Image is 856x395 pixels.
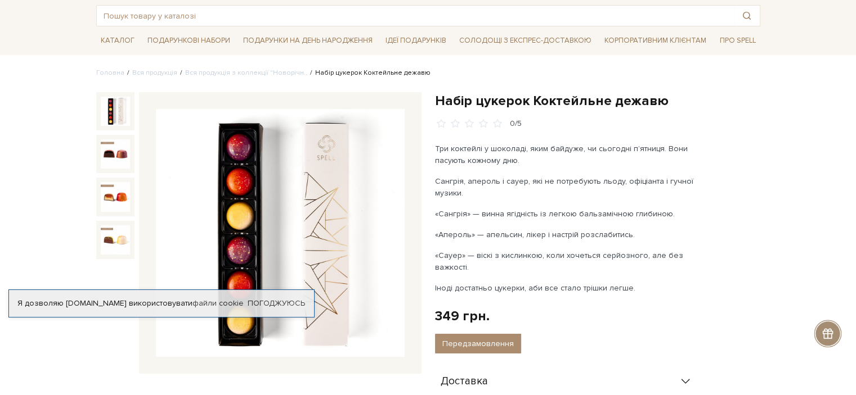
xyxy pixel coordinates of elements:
button: Передзамовлення [435,334,521,353]
button: Пошук товару у каталозі [734,6,760,26]
img: Набір цукерок Коктейльне дежавю [156,109,405,357]
a: Про Spell [715,32,760,49]
a: Вся продукція з коллекції "Новорічн.. [185,69,307,77]
p: «Сангрія» — винна ягідність із легкою бальзамічною глибиною. [435,208,699,220]
input: Пошук товару у каталозі [97,6,734,26]
p: «Апероль» — апельсин, лікер і настрій розслабитись. [435,229,699,240]
p: Сангрія, апероль і сауер, які не потребують льоду, офіціанта і гучної музики. [435,175,699,199]
img: Набір цукерок Коктейльне дежавю [101,139,130,169]
p: Іноді достатньо цукерки, аби все стало трішки легше. [435,282,699,294]
li: Набір цукерок Коктейльне дежавю [307,68,431,78]
a: Подарункові набори [143,32,235,49]
a: Ідеї подарунків [381,32,451,49]
a: Корпоративним клієнтам [600,32,711,49]
img: Набір цукерок Коктейльне дежавю [101,182,130,211]
img: Набір цукерок Коктейльне дежавю [101,97,130,126]
a: Погоджуюсь [248,298,305,308]
a: Головна [96,69,124,77]
a: Вся продукція [132,69,177,77]
div: 349 грн. [435,307,490,325]
span: Доставка [441,376,488,387]
a: файли cookie [192,298,244,308]
div: 0/5 [510,119,522,129]
p: «Сауер» — віскі з кислинкою, коли хочеться серйозного, але без важкості. [435,249,699,273]
h1: Набір цукерок Коктейльне дежавю [435,92,760,110]
a: Подарунки на День народження [239,32,377,49]
div: Я дозволяю [DOMAIN_NAME] використовувати [9,298,314,308]
a: Солодощі з експрес-доставкою [455,31,596,50]
img: Набір цукерок Коктейльне дежавю [101,225,130,255]
p: Три коктейлі у шоколаді, яким байдуже, чи сьогодні п’ятниця. Вони пасують кожному дню. [435,143,699,166]
a: Каталог [96,32,139,49]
